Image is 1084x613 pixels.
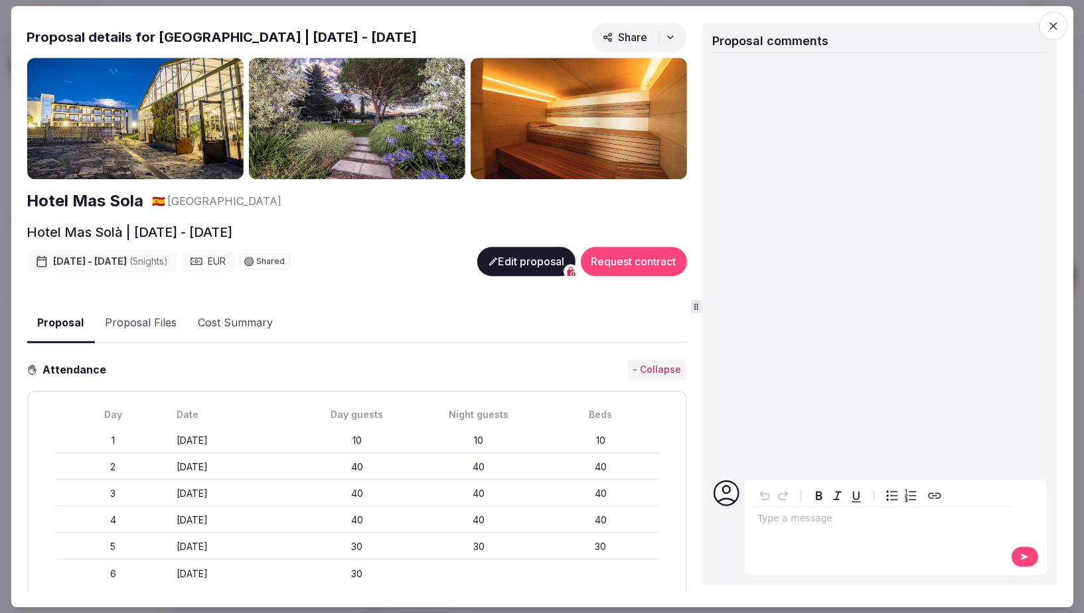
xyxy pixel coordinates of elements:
[181,251,234,272] div: EUR
[53,255,168,268] span: [DATE] - [DATE]
[177,567,293,580] div: [DATE]
[470,58,686,179] img: Gallery photo 3
[420,541,537,554] div: 30
[542,488,659,501] div: 40
[420,514,537,527] div: 40
[580,247,686,276] button: Request contract
[129,255,168,267] span: ( 5 night s )
[627,359,686,380] button: - Collapse
[167,194,281,208] span: [GEOGRAPHIC_DATA]
[752,507,1010,533] div: editable markdown
[542,435,659,448] div: 10
[299,461,416,474] div: 40
[187,305,283,343] button: Cost Summary
[542,461,659,474] div: 40
[177,488,293,501] div: [DATE]
[542,541,659,554] div: 30
[27,190,143,213] a: Hotel Mas Sola
[299,488,416,501] div: 40
[27,304,94,343] button: Proposal
[602,31,647,44] span: Share
[712,34,828,48] span: Proposal comments
[542,408,659,421] div: Beds
[901,486,919,505] button: Numbered list
[299,408,416,421] div: Day guests
[151,194,165,208] button: 🇪🇸
[420,461,537,474] div: 40
[177,461,293,474] div: [DATE]
[54,408,171,421] div: Day
[256,257,285,265] span: Shared
[299,567,416,580] div: 30
[54,514,171,527] div: 4
[542,514,659,527] div: 40
[54,461,171,474] div: 2
[925,486,943,505] button: Create link
[94,305,187,343] button: Proposal Files
[54,567,171,580] div: 6
[177,408,293,421] div: Date
[882,486,901,505] button: Bulleted list
[27,223,232,241] h2: Hotel Mas Solà | [DATE] - [DATE]
[420,435,537,448] div: 10
[420,408,537,421] div: Night guests
[54,435,171,448] div: 1
[27,28,417,46] h2: Proposal details for [GEOGRAPHIC_DATA] | [DATE] - [DATE]
[54,488,171,501] div: 3
[882,486,919,505] div: toggle group
[299,435,416,448] div: 10
[420,488,537,501] div: 40
[809,486,828,505] button: Bold
[177,435,293,448] div: [DATE]
[177,514,293,527] div: [DATE]
[477,247,575,276] button: Edit proposal
[591,22,686,52] button: Share
[299,514,416,527] div: 40
[299,541,416,554] div: 30
[27,58,243,179] img: Gallery photo 1
[37,362,117,377] h3: Attendance
[828,486,846,505] button: Italic
[54,541,171,554] div: 5
[177,541,293,554] div: [DATE]
[248,58,465,179] img: Gallery photo 2
[846,486,865,505] button: Underline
